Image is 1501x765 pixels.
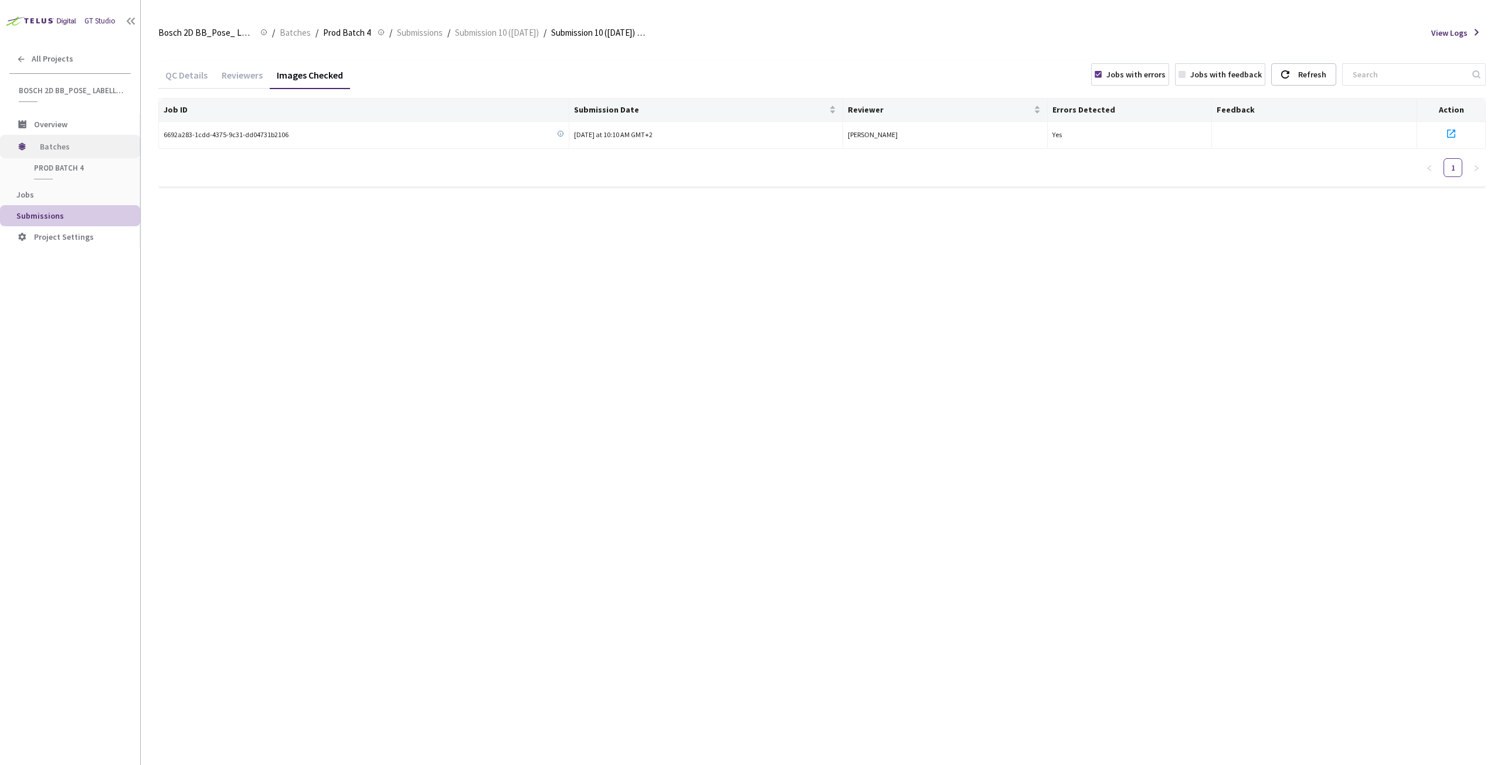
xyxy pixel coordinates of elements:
th: Feedback [1212,98,1417,122]
a: 1 [1444,159,1462,176]
li: Previous Page [1420,158,1439,177]
span: Project Settings [34,232,94,242]
span: Yes [1052,130,1062,139]
li: / [447,26,450,40]
div: Jobs with feedback [1190,69,1262,80]
span: right [1473,165,1480,172]
th: Job ID [159,98,569,122]
div: Images Checked [270,69,350,89]
span: [DATE] at 10:10 AM GMT+2 [574,130,653,139]
span: View Logs [1431,27,1468,39]
th: Reviewer [843,98,1048,122]
a: Submission 10 ([DATE]) [453,26,541,39]
li: / [272,26,275,40]
li: / [315,26,318,40]
a: Batches [277,26,313,39]
div: Reviewers [215,69,270,89]
button: left [1420,158,1439,177]
span: Bosch 2D BB_Pose_ Labelling (2025) [158,26,253,40]
span: [PERSON_NAME] [848,130,898,139]
span: Jobs [16,189,34,200]
span: 6692a283-1cdd-4375-9c31-dd04731b2106 [164,130,288,141]
li: 1 [1444,158,1462,177]
span: Submissions [16,210,64,221]
span: Overview [34,119,67,130]
div: QC Details [158,69,215,89]
li: Next Page [1467,158,1486,177]
div: Refresh [1298,64,1326,85]
span: left [1426,165,1433,172]
span: Submissions [397,26,443,40]
th: Submission Date [569,98,843,122]
th: Errors Detected [1048,98,1212,122]
input: Search [1346,64,1471,85]
th: Action [1417,98,1486,122]
span: Submission Date [574,105,827,114]
div: Jobs with errors [1106,69,1166,80]
button: right [1467,158,1486,177]
span: Prod Batch 4 [323,26,371,40]
span: Submission 10 ([DATE]) QC - [DATE] [551,26,646,40]
li: / [544,26,546,40]
span: Prod Batch 4 [34,163,121,173]
span: Batches [40,135,120,158]
span: Bosch 2D BB_Pose_ Labelling (2025) [19,86,124,96]
li: / [389,26,392,40]
span: Submission 10 ([DATE]) [455,26,539,40]
span: All Projects [32,54,73,64]
span: Reviewer [848,105,1032,114]
div: GT Studio [84,16,116,27]
span: Batches [280,26,311,40]
a: Submissions [395,26,445,39]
